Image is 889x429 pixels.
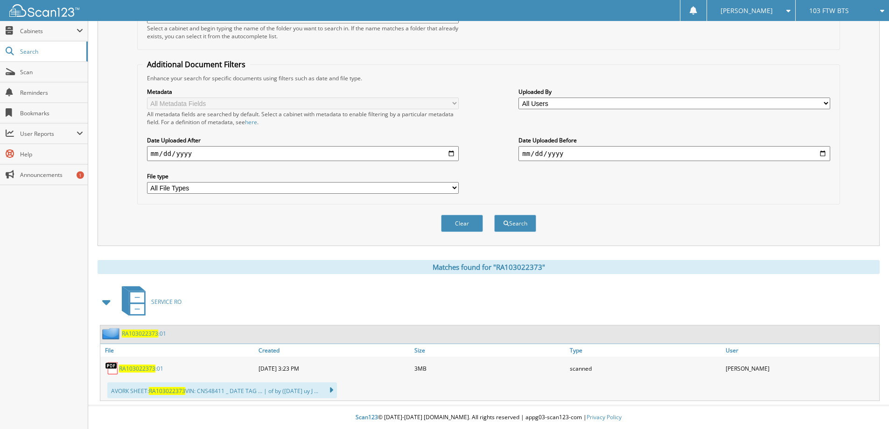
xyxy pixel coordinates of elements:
span: User Reports [20,130,77,138]
span: Bookmarks [20,109,83,117]
div: 1 [77,171,84,179]
div: Enhance your search for specific documents using filters such as date and file type. [142,74,835,82]
span: RA103022373 [119,365,155,373]
div: All metadata fields are searched by default. Select a cabinet with metadata to enable filtering b... [147,110,459,126]
span: Announcements [20,171,83,179]
div: Matches found for "RA103022373" [98,260,880,274]
legend: Additional Document Filters [142,59,250,70]
a: File [100,344,256,357]
img: PDF.png [105,361,119,375]
label: Uploaded By [518,88,830,96]
button: Clear [441,215,483,232]
input: start [147,146,459,161]
a: here [245,118,257,126]
button: Search [494,215,536,232]
label: Date Uploaded Before [518,136,830,144]
a: RA103022373:01 [122,330,166,338]
span: Help [20,150,83,158]
label: Metadata [147,88,459,96]
span: Scan [20,68,83,76]
div: 3MB [412,359,568,378]
a: Privacy Policy [587,413,622,421]
span: Scan123 [356,413,378,421]
a: Created [256,344,412,357]
div: [DATE] 3:23 PM [256,359,412,378]
div: Select a cabinet and begin typing the name of the folder you want to search in. If the name match... [147,24,459,40]
label: Date Uploaded After [147,136,459,144]
span: [PERSON_NAME] [721,8,773,14]
div: © [DATE]-[DATE] [DOMAIN_NAME]. All rights reserved | appg03-scan123-com | [88,406,889,429]
span: RA103022373 [149,387,185,395]
a: SERVICE RO [116,283,182,320]
div: scanned [567,359,723,378]
input: end [518,146,830,161]
div: AVORK SHEET: VIN: CNS48411 _ DATE TAG ... | of by ([DATE] uy J ... [107,382,337,398]
a: User [723,344,879,357]
img: scan123-logo-white.svg [9,4,79,17]
a: Type [567,344,723,357]
a: Size [412,344,568,357]
span: Cabinets [20,27,77,35]
span: 103 FTW BTS [809,8,849,14]
label: File type [147,172,459,180]
span: Search [20,48,82,56]
a: RA103022373:01 [119,365,163,373]
span: Reminders [20,89,83,97]
span: SERVICE RO [151,298,182,306]
div: [PERSON_NAME] [723,359,879,378]
img: folder2.png [102,328,122,339]
span: RA103022373 [122,330,158,338]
